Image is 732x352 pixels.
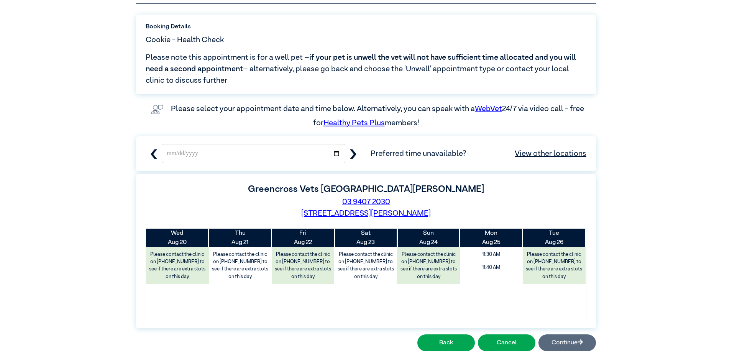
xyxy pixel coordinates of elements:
[524,249,585,282] label: Please contact the clinic on [PHONE_NUMBER] to see if there are extra slots on this day
[272,249,334,282] label: Please contact the clinic on [PHONE_NUMBER] to see if there are extra slots on this day
[146,22,586,31] label: Booking Details
[146,52,586,86] span: Please note this appointment is for a well pet – – alternatively, please go back and choose the ‘...
[397,229,460,247] th: Aug 24
[515,148,586,159] a: View other locations
[146,54,576,73] span: if your pet is unwell the vet will not have sufficient time allocated and you will need a second ...
[171,105,586,126] label: Please select your appointment date and time below. Alternatively, you can speak with a 24/7 via ...
[146,229,209,247] th: Aug 20
[334,229,397,247] th: Aug 23
[463,249,520,260] span: 11:30 AM
[147,249,208,282] label: Please contact the clinic on [PHONE_NUMBER] to see if there are extra slots on this day
[209,229,272,247] th: Aug 21
[301,210,431,217] a: [STREET_ADDRESS][PERSON_NAME]
[417,334,475,351] button: Back
[146,34,224,46] span: Cookie - Health Check
[398,249,459,282] label: Please contact the clinic on [PHONE_NUMBER] to see if there are extra slots on this day
[323,119,385,127] a: Healthy Pets Plus
[342,198,390,206] a: 03 9407 2030
[460,229,523,247] th: Aug 25
[463,262,520,273] span: 11:40 AM
[371,148,586,159] span: Preferred time unavailable?
[272,229,335,247] th: Aug 22
[475,105,502,113] a: WebVet
[248,185,484,194] label: Greencross Vets [GEOGRAPHIC_DATA][PERSON_NAME]
[210,249,271,282] label: Please contact the clinic on [PHONE_NUMBER] to see if there are extra slots on this day
[148,102,166,117] img: vet
[478,334,535,351] button: Cancel
[523,229,586,247] th: Aug 26
[335,249,396,282] label: Please contact the clinic on [PHONE_NUMBER] to see if there are extra slots on this day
